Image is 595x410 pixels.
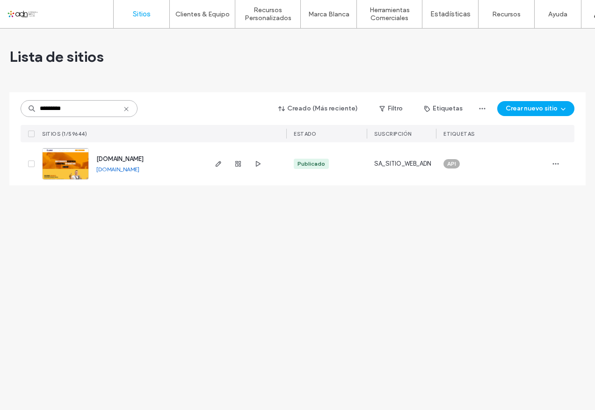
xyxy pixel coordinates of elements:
a: [DOMAIN_NAME] [96,166,139,173]
button: Crear nuevo sitio [497,101,574,116]
span: API [447,160,456,168]
label: Recursos Personalizados [235,6,300,22]
span: ETIQUETAS [443,131,475,137]
span: Suscripción [374,131,412,137]
label: Clientes & Equipo [175,10,230,18]
span: SA_SITIO_WEB_ADN [374,159,431,168]
a: [DOMAIN_NAME] [96,155,144,162]
button: Filtro [370,101,412,116]
label: Sitios [133,10,151,18]
button: Etiquetas [416,101,471,116]
label: Herramientas Comerciales [357,6,422,22]
label: Estadísticas [430,10,471,18]
label: Ayuda [548,10,567,18]
span: Ayuda [20,7,46,15]
button: Creado (Más reciente) [270,101,366,116]
span: SITIOS (1/59644) [42,131,87,137]
span: ESTADO [294,131,316,137]
div: Publicado [297,160,325,168]
label: Marca Blanca [308,10,349,18]
label: Recursos [492,10,521,18]
span: Lista de sitios [9,47,104,66]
